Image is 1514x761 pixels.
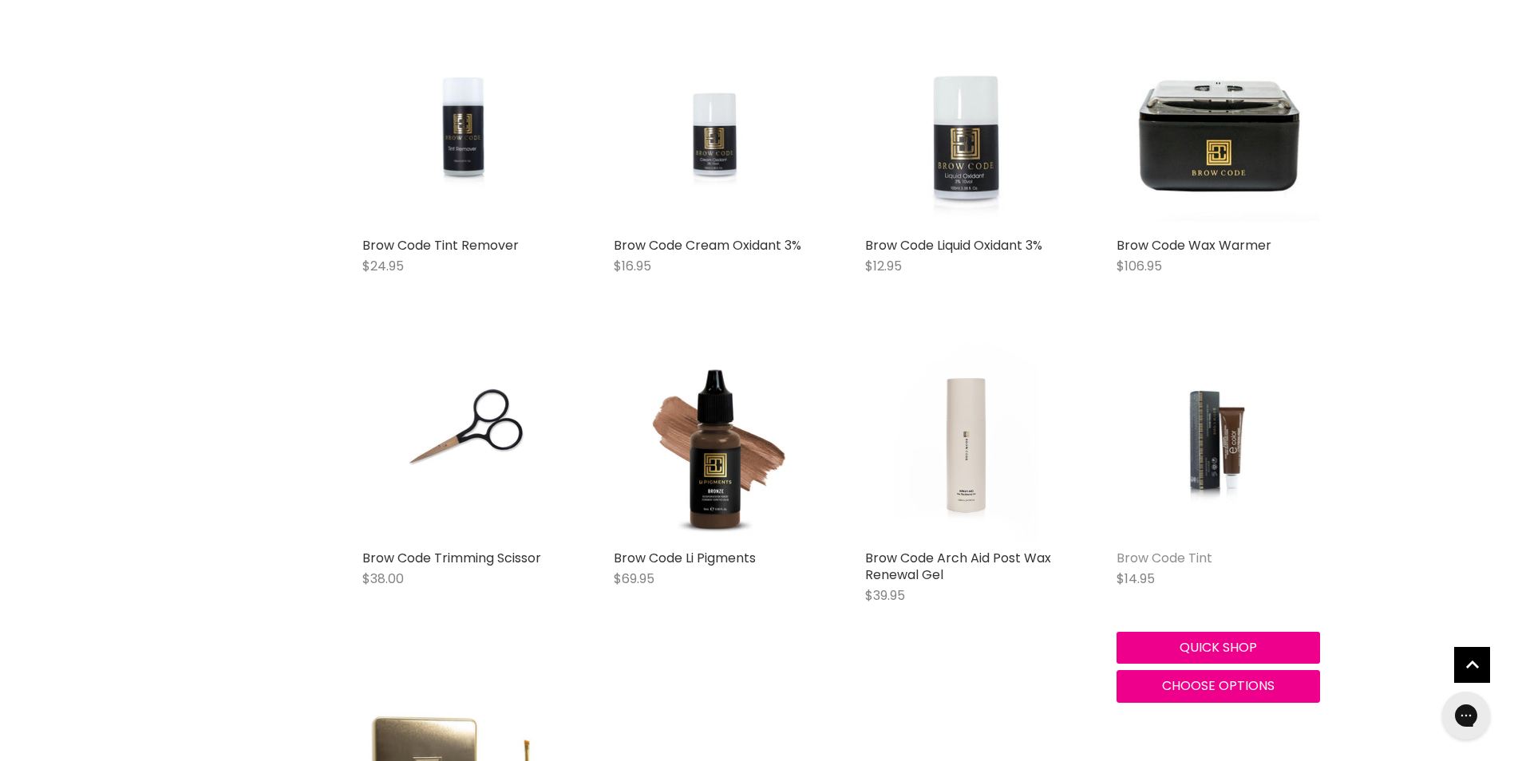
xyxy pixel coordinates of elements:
[362,549,541,567] a: Brow Code Trimming Scissor
[1117,670,1320,702] button: Choose options
[865,549,1051,584] a: Brow Code Arch Aid Post Wax Renewal Gel
[1117,338,1320,542] a: Brow Code Tint
[865,586,905,605] span: $39.95
[362,570,404,588] span: $38.00
[614,26,817,229] a: Brow Code Cream Oxidant 3%
[614,338,817,542] img: Brow Code Li Pigments
[1150,338,1286,542] img: Brow Code Tint
[396,338,532,542] img: Brow Code Trimming Scissor
[1117,257,1162,275] span: $106.95
[1117,26,1320,229] img: Brow Code Wax Warmer
[1117,632,1320,664] button: Quick shop
[614,236,801,254] a: Brow Code Cream Oxidant 3%
[1434,686,1498,745] iframe: Gorgias live chat messenger
[614,570,654,588] span: $69.95
[362,338,566,542] a: Brow Code Trimming Scissor
[614,549,756,567] a: Brow Code Li Pigments
[1117,549,1212,567] a: Brow Code Tint
[865,338,1069,542] img: Brow Code Arch Aid Post Wax Renewal Gel
[1117,570,1155,588] span: $14.95
[865,26,1069,229] img: Brow Code Liquid Oxidant 3%
[1117,236,1271,254] a: Brow Code Wax Warmer
[647,26,783,229] img: Brow Code Cream Oxidant 3%
[865,236,1042,254] a: Brow Code Liquid Oxidant 3%
[1162,676,1275,695] span: Choose options
[362,257,404,275] span: $24.95
[396,26,532,229] img: Brow Code Tint Remover
[362,26,566,229] a: Brow Code Tint Remover
[614,257,651,275] span: $16.95
[362,236,519,254] a: Brow Code Tint Remover
[865,257,902,275] span: $12.95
